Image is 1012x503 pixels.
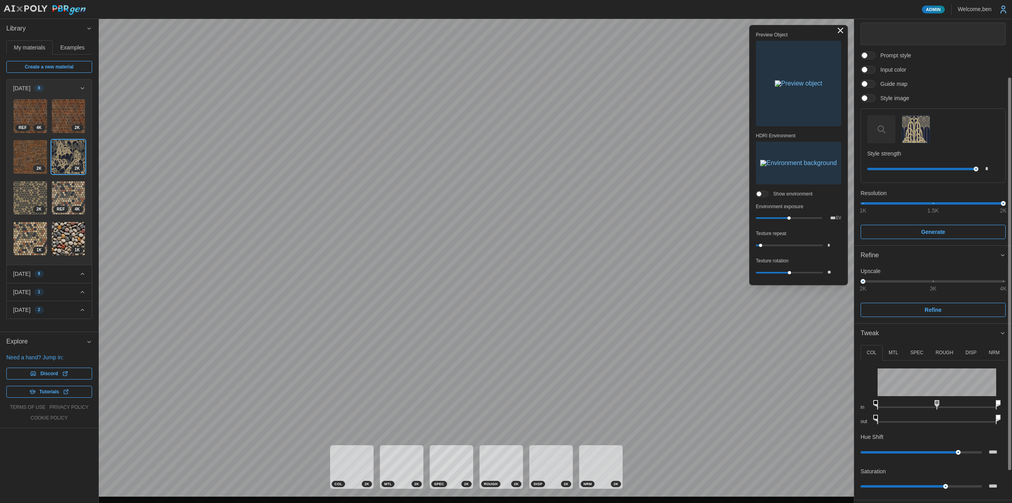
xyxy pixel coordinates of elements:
[867,150,999,158] p: Style strength
[30,415,68,421] a: cookie policy
[861,433,884,441] p: Hue Shift
[38,85,40,91] span: 8
[13,84,30,92] p: [DATE]
[13,288,30,296] p: [DATE]
[13,99,47,133] a: smnVoxqbWJYfIjVkIeSk4KREF
[52,222,85,256] img: YxssYRIZkHV5myLvHj3a
[364,481,369,487] span: 2 K
[13,222,47,256] a: PivPJkOK2vv06AM9d33M1K
[38,307,40,313] span: 2
[51,222,86,256] a: YxssYRIZkHV5myLvHj3a1K
[13,306,30,314] p: [DATE]
[484,481,498,487] span: ROUGH
[861,267,1006,275] p: Upscale
[6,332,86,351] span: Explore
[835,25,846,36] button: Toggle viewport controls
[854,343,1012,500] div: Tweak
[854,246,1012,265] button: Refine
[49,404,89,411] a: privacy policy
[384,481,392,487] span: MTL
[756,258,841,264] p: Texture rotation
[38,271,40,277] span: 8
[876,51,911,59] span: Prompt style
[861,251,1000,260] div: Refine
[564,481,568,487] span: 2 K
[768,191,812,197] span: Show environment
[756,41,841,126] button: Preview object
[902,116,929,143] img: Style image
[13,140,47,174] a: baI6HOqcN2N0kLHV6HEe2K
[13,181,47,215] a: QCi17TOVhXxFJeKn2Cfk2K
[925,303,942,317] span: Refine
[52,99,85,133] img: qBWdsCOnzzrS1TGvOSAL
[861,189,1006,197] p: Resolution
[414,481,419,487] span: 2 K
[10,404,45,411] a: terms of use
[854,265,1012,323] div: Refine
[51,181,86,215] a: 3OH8dOOcLztmL0gIbVeh4KREF
[13,222,47,256] img: PivPJkOK2vv06AM9d33M
[760,160,837,166] img: Environment background
[7,80,92,97] button: [DATE]8
[51,99,86,133] a: qBWdsCOnzzrS1TGvOSAL2K
[867,349,876,356] p: COL
[876,80,907,88] span: Guide map
[534,481,542,487] span: DISP
[19,125,27,131] span: REF
[75,125,80,131] span: 2 K
[14,45,45,50] span: My materials
[6,353,92,361] p: Need a hand? Jump in:
[854,324,1012,343] button: Tweak
[13,140,47,174] img: baI6HOqcN2N0kLHV6HEe
[756,230,841,237] p: Texture repeat
[13,270,30,278] p: [DATE]
[75,206,80,213] span: 4 K
[910,349,923,356] p: SPEC
[13,99,47,133] img: smnVoxqbWJYfIjVkIeSk
[6,368,92,380] a: Discord
[36,206,42,213] span: 2 K
[36,247,42,253] span: 1 K
[36,125,42,131] span: 4 K
[434,481,444,487] span: SPEC
[60,45,85,50] span: Examples
[876,94,909,102] span: Style image
[7,97,92,265] div: [DATE]8
[876,66,906,74] span: Input color
[7,283,92,301] button: [DATE]1
[861,418,871,425] p: out
[614,481,618,487] span: 2 K
[861,225,1006,239] button: Generate
[756,32,841,38] p: Preview Object
[3,5,86,15] img: AIxPoly PBRgen
[514,481,519,487] span: 2 K
[926,6,940,13] span: Admin
[7,265,92,283] button: [DATE]8
[775,80,822,87] img: Preview object
[7,301,92,319] button: [DATE]2
[464,481,469,487] span: 2 K
[921,225,945,239] span: Generate
[756,203,841,210] p: Environment exposure
[13,181,47,215] img: QCi17TOVhXxFJeKn2Cfk
[861,467,886,475] p: Saturation
[965,349,976,356] p: DISP
[6,19,86,38] span: Library
[756,133,841,139] p: HDRI Environment
[989,349,999,356] p: NRM
[958,5,991,13] p: Welcome, ben
[756,142,841,184] button: Environment background
[334,481,342,487] span: COL
[861,324,1000,343] span: Tweak
[52,181,85,215] img: 3OH8dOOcLztmL0gIbVeh
[75,247,80,253] span: 1 K
[40,386,59,397] span: Tutorials
[861,404,871,411] p: in
[38,289,40,295] span: 1
[6,386,92,398] a: Tutorials
[936,349,953,356] p: ROUGH
[25,61,74,72] span: Create a new material
[889,349,898,356] p: MTL
[51,140,86,174] a: 1vXLSweGIcjDdiMKpgYm2K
